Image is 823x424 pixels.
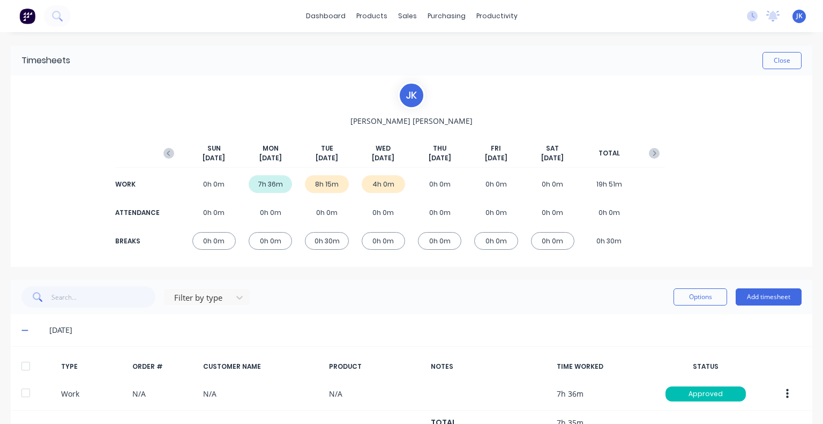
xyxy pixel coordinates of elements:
div: NOTES [431,362,548,371]
span: [DATE] [203,153,225,163]
div: 0h 0m [531,204,574,221]
div: 0h 30m [305,232,348,250]
span: [PERSON_NAME] [PERSON_NAME] [350,115,473,127]
div: 0h 0m [249,204,292,221]
div: 0h 0m [474,175,518,193]
span: [DATE] [259,153,282,163]
span: MON [263,144,279,153]
div: purchasing [422,8,471,24]
span: [DATE] [485,153,507,163]
span: [DATE] [541,153,564,163]
div: 0h 0m [474,232,518,250]
button: Options [674,288,727,306]
div: ATTENDANCE [115,208,158,218]
span: WED [376,144,391,153]
div: STATUS [659,362,752,371]
div: sales [393,8,422,24]
span: [DATE] [316,153,338,163]
span: SUN [207,144,221,153]
span: JK [796,11,803,21]
div: 0h 0m [531,232,574,250]
a: dashboard [301,8,351,24]
div: Approved [665,386,746,401]
div: WORK [115,180,158,189]
div: products [351,8,393,24]
img: Factory [19,8,35,24]
span: THU [433,144,446,153]
div: 0h 0m [418,175,461,193]
div: CUSTOMER NAME [203,362,320,371]
div: 0h 0m [192,204,236,221]
div: 19h 51m [587,175,631,193]
div: J K [398,82,425,109]
span: SAT [546,144,559,153]
div: TYPE [61,362,123,371]
div: 0h 0m [418,232,461,250]
div: productivity [471,8,523,24]
span: [DATE] [372,153,394,163]
input: Search... [51,286,156,308]
div: 0h 0m [249,232,292,250]
span: [DATE] [429,153,451,163]
div: 0h 0m [474,204,518,221]
div: ORDER # [132,362,194,371]
div: 7h 36m [249,175,292,193]
div: 8h 15m [305,175,348,193]
div: Timesheets [21,54,70,67]
div: 0h 0m [531,175,574,193]
div: BREAKS [115,236,158,246]
div: TIME WORKED [557,362,650,371]
div: 0h 0m [192,232,236,250]
div: 0h 0m [362,232,405,250]
span: TUE [321,144,333,153]
div: 0h 0m [362,204,405,221]
div: 0h 0m [587,204,631,221]
div: 0h 0m [305,204,348,221]
div: 0h 0m [418,204,461,221]
button: Close [762,52,802,69]
div: 0h 0m [192,175,236,193]
span: FRI [491,144,501,153]
div: 4h 0m [362,175,405,193]
div: [DATE] [49,324,802,336]
div: PRODUCT [329,362,423,371]
button: Add timesheet [736,288,802,306]
span: TOTAL [598,148,620,158]
div: 0h 30m [587,232,631,250]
